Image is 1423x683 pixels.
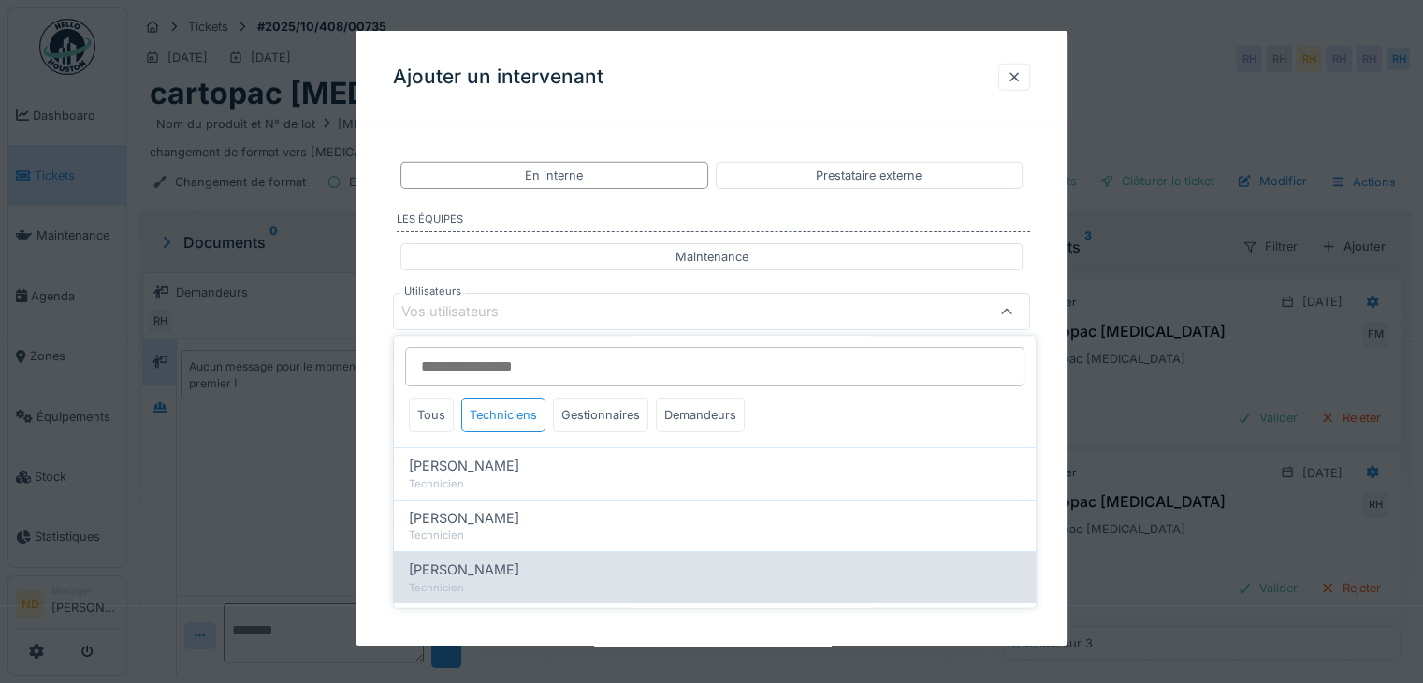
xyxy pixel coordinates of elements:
[397,211,1030,232] label: Les équipes
[401,301,525,322] div: Vos utilisateurs
[409,457,519,477] span: [PERSON_NAME]
[816,167,922,184] div: Prestataire externe
[553,398,648,432] div: Gestionnaires
[409,559,519,580] span: [PERSON_NAME]
[400,283,465,299] label: Utilisateurs
[409,398,454,432] div: Tous
[409,476,1021,492] div: Technicien
[409,508,519,529] span: [PERSON_NAME]
[409,529,1021,545] div: Technicien
[656,398,745,432] div: Demandeurs
[525,167,583,184] div: En interne
[461,398,545,432] div: Techniciens
[393,65,603,89] h3: Ajouter un intervenant
[675,248,748,266] div: Maintenance
[409,580,1021,596] div: Technicien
